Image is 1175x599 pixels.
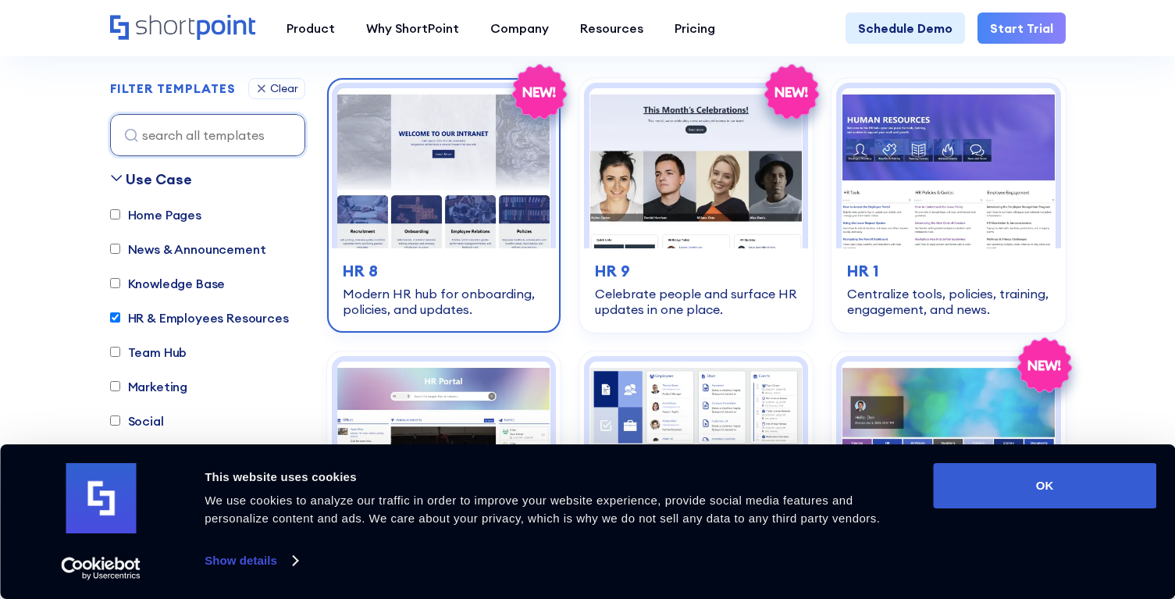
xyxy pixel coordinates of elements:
input: Home Pages [110,210,120,220]
h3: HR 1 [847,259,1049,283]
img: HR 4 – SharePoint HR Intranet Template: Streamline news, policies, training, events, and workflow... [842,362,1055,522]
div: Use Case [126,169,192,190]
label: Team Hub [110,343,187,362]
div: Pricing [675,19,715,37]
a: Resources [564,12,659,44]
h3: HR 9 [595,259,797,283]
button: OK [933,463,1156,508]
a: Pricing [659,12,731,44]
a: HR 9 – HR Template: Celebrate people and surface HR updates in one place.HR 9Celebrate people and... [579,78,813,333]
a: Show details [205,549,297,572]
div: Centralize tools, policies, training, engagement, and news. [847,286,1049,317]
div: Product [287,19,335,37]
img: HR 1 – Human Resources Template: Centralize tools, policies, training, engagement, and news. [842,88,1055,248]
img: HR 3 – HR Intranet Template: All‑in‑one space for news, events, and documents. [589,362,803,522]
input: Knowledge Base [110,279,120,289]
iframe: Chat Widget [894,418,1175,599]
a: Schedule Demo [846,12,965,44]
div: FILTER TEMPLATES [110,83,236,95]
div: Celebrate people and surface HR updates in one place. [595,286,797,317]
label: News & Announcement [110,240,266,258]
h3: HR 8 [343,259,545,283]
input: Team Hub [110,348,120,358]
div: Clear [270,84,298,94]
div: Resources [580,19,643,37]
img: logo [66,463,136,533]
img: HR 2 - HR Intranet Portal: Central HR hub for search, announcements, events, learning. [337,362,550,522]
label: HR & Employees Resources [110,308,289,327]
label: Home Pages [110,205,201,224]
input: Marketing [110,382,120,392]
input: News & Announcement [110,244,120,255]
div: Why ShortPoint [366,19,459,37]
img: HR 8 – SharePoint HR Template: Modern HR hub for onboarding, policies, and updates. [337,88,550,248]
label: Knowledge Base [110,274,226,293]
label: Marketing [110,377,188,396]
a: Start Trial [977,12,1066,44]
a: Product [271,12,351,44]
a: Home [110,15,255,41]
input: HR & Employees Resources [110,313,120,323]
label: Social [110,412,164,430]
a: HR 8 – SharePoint HR Template: Modern HR hub for onboarding, policies, and updates.HR 8Modern HR ... [327,78,561,333]
span: We use cookies to analyze our traffic in order to improve your website experience, provide social... [205,494,880,525]
a: Usercentrics Cookiebot - opens in a new window [33,557,169,580]
div: Modern HR hub for onboarding, policies, and updates. [343,286,545,317]
input: Social [110,416,120,426]
div: Company [490,19,549,37]
a: Why ShortPoint [351,12,475,44]
img: HR 9 – HR Template: Celebrate people and surface HR updates in one place. [589,88,803,248]
a: HR 1 – Human Resources Template: Centralize tools, policies, training, engagement, and news.HR 1C... [831,78,1065,333]
input: search all templates [110,114,305,156]
a: Company [475,12,564,44]
div: This website uses cookies [205,468,915,487]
